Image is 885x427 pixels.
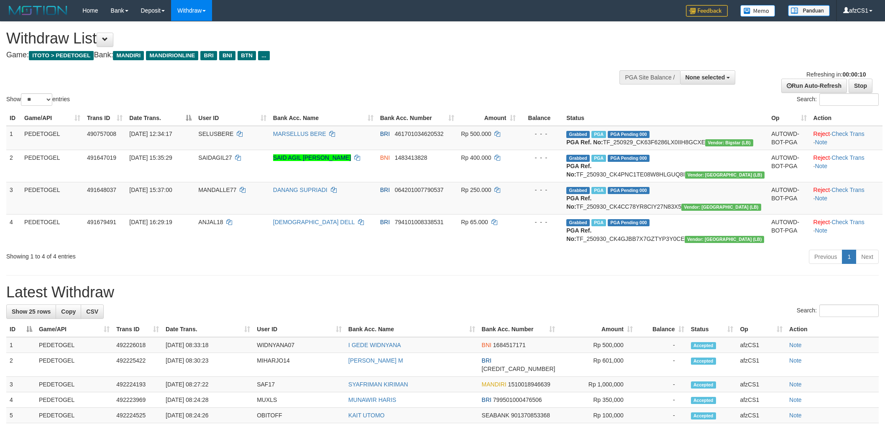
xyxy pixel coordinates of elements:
[608,219,650,226] span: PGA Pending
[348,381,408,388] a: SYAFRIMAN KIRIMAN
[348,396,396,403] a: MUNAWIR HARIS
[482,366,555,372] span: Copy 109901051586500 to clipboard
[810,110,882,126] th: Action
[198,219,223,225] span: ANJAL18
[258,51,269,60] span: ...
[636,337,688,353] td: -
[21,126,84,150] td: PEDETOGEL
[636,408,688,423] td: -
[6,30,582,47] h1: Withdraw List
[685,236,765,243] span: Vendor URL: https://dashboard.q2checkout.com/secure
[691,412,716,419] span: Accepted
[849,79,872,93] a: Stop
[737,392,786,408] td: afzCS1
[842,71,866,78] strong: 00:00:10
[461,219,488,225] span: Rp 65.000
[273,219,355,225] a: [DEMOGRAPHIC_DATA] DELL
[6,377,36,392] td: 3
[737,377,786,392] td: afzCS1
[36,322,113,337] th: Game/API: activate to sort column ascending
[6,4,70,17] img: MOTION_logo.png
[688,322,737,337] th: Status: activate to sort column ascending
[691,381,716,389] span: Accepted
[6,126,21,150] td: 1
[566,227,591,242] b: PGA Ref. No:
[482,342,491,348] span: BNI
[253,408,345,423] td: OBITOFF
[591,155,606,162] span: Marked by afzCS1
[563,214,768,246] td: TF_250930_CK4GJBB7X7GZTYP3Y0CE
[558,377,636,392] td: Rp 1,000,000
[461,130,491,137] span: Rp 500.000
[162,392,253,408] td: [DATE] 08:24:28
[806,71,866,78] span: Refreshing in:
[61,308,76,315] span: Copy
[563,182,768,214] td: TF_250930_CK4CC78YR8CIY27N83X5
[608,131,650,138] span: PGA Pending
[558,353,636,377] td: Rp 601,000
[482,381,506,388] span: MANDIRI
[781,79,847,93] a: Run Auto-Refresh
[815,139,827,146] a: Note
[813,187,830,193] a: Reject
[113,51,144,60] span: MANDIRI
[162,322,253,337] th: Date Trans.: activate to sort column ascending
[797,304,879,317] label: Search:
[737,353,786,377] td: afzCS1
[810,182,882,214] td: · ·
[813,219,830,225] a: Reject
[461,154,491,161] span: Rp 400.000
[113,392,162,408] td: 492223969
[558,392,636,408] td: Rp 350,000
[270,110,377,126] th: Bank Acc. Name: activate to sort column ascending
[146,51,198,60] span: MANDIRIONLINE
[519,110,563,126] th: Balance
[129,154,172,161] span: [DATE] 15:35:29
[6,51,582,59] h4: Game: Bank:
[12,308,51,315] span: Show 25 rows
[36,377,113,392] td: PEDETOGEL
[162,377,253,392] td: [DATE] 08:27:22
[6,93,70,106] label: Show entries
[253,322,345,337] th: User ID: activate to sort column ascending
[253,353,345,377] td: MIHARJO14
[29,51,94,60] span: ITOTO > PEDETOGEL
[566,155,590,162] span: Grabbed
[558,337,636,353] td: Rp 500,000
[113,322,162,337] th: Trans ID: activate to sort column ascending
[558,408,636,423] td: Rp 100,000
[36,392,113,408] td: PEDETOGEL
[815,227,827,234] a: Note
[87,187,116,193] span: 491648037
[768,214,810,246] td: AUTOWD-BOT-PGA
[6,150,21,182] td: 2
[789,412,802,419] a: Note
[813,154,830,161] a: Reject
[813,130,830,137] a: Reject
[348,357,403,364] a: [PERSON_NAME] M
[691,358,716,365] span: Accepted
[113,377,162,392] td: 492224193
[636,353,688,377] td: -
[6,182,21,214] td: 3
[253,392,345,408] td: MUXLS
[566,219,590,226] span: Grabbed
[522,130,560,138] div: - - -
[380,130,390,137] span: BRI
[348,412,385,419] a: KAIT UTOMO
[6,337,36,353] td: 1
[6,392,36,408] td: 4
[522,218,560,226] div: - - -
[737,337,786,353] td: afzCS1
[21,110,84,126] th: Game/API: activate to sort column ascending
[691,342,716,349] span: Accepted
[87,219,116,225] span: 491679491
[482,412,509,419] span: SEABANK
[458,110,519,126] th: Amount: activate to sort column ascending
[81,304,104,319] a: CSV
[856,250,879,264] a: Next
[563,126,768,150] td: TF_250929_CK63F6286LX0IIH8GCXE
[482,357,491,364] span: BRI
[508,381,550,388] span: Copy 1510018946639 to clipboard
[6,322,36,337] th: ID: activate to sort column descending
